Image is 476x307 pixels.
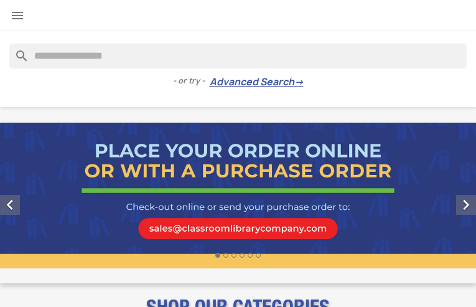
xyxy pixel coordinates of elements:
a: Advanced Search→ [210,76,304,88]
span: - or try - [173,75,210,87]
i: search [9,44,24,59]
i:  [10,8,25,23]
input: Search [9,44,467,68]
i:  [456,195,476,215]
span: → [294,76,304,88]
